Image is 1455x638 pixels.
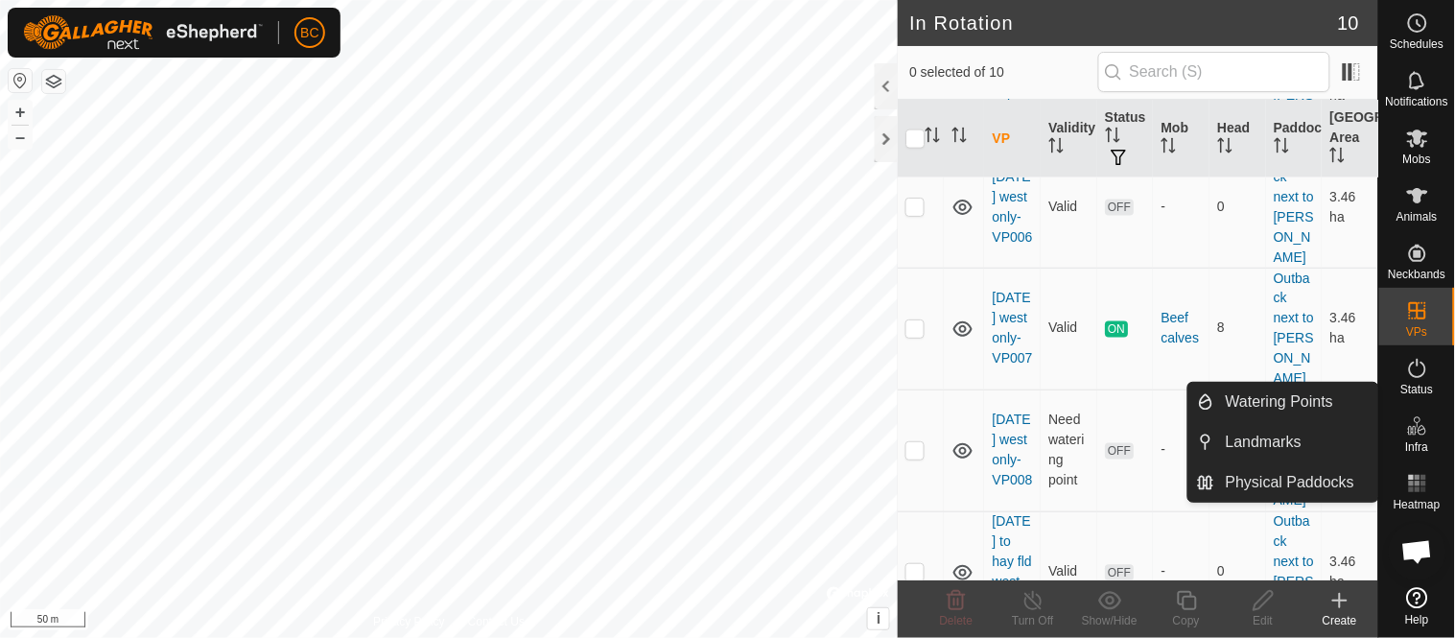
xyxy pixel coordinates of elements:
[1389,523,1446,580] div: Open chat
[1153,100,1209,178] th: Mob
[1148,612,1225,629] div: Copy
[1266,100,1323,178] th: Paddock
[1214,423,1378,461] a: Landmarks
[1388,269,1445,280] span: Neckbands
[1405,614,1429,626] span: Help
[1274,271,1314,387] a: Outback next to [PERSON_NAME]
[1097,100,1154,178] th: Status
[992,514,1032,630] a: [DATE] to hay fld west only-VP006
[1161,440,1202,461] div: -
[951,130,967,146] p-sorticon: Activate to sort
[1188,383,1378,421] li: Watering Points
[1161,141,1176,156] p-sorticon: Activate to sort
[984,100,1041,178] th: VP
[1405,441,1428,453] span: Infra
[1041,390,1097,511] td: Need watering point
[1226,390,1333,414] span: Watering Points
[23,15,263,50] img: Gallagher Logo
[1390,38,1443,50] span: Schedules
[1274,149,1314,265] a: Outback next to [PERSON_NAME]
[1322,268,1378,390] td: 3.46 ha
[1274,141,1289,156] p-sorticon: Activate to sort
[1379,579,1455,633] a: Help
[1214,463,1378,502] a: Physical Paddocks
[1041,146,1097,268] td: Valid
[1338,9,1359,37] span: 10
[1406,326,1427,338] span: VPs
[1161,309,1202,349] div: Beef calves
[992,169,1032,245] a: [DATE] west only-VP006
[1226,471,1354,494] span: Physical Paddocks
[940,614,974,627] span: Delete
[1105,565,1134,581] span: OFF
[9,69,32,92] button: Reset Map
[1302,612,1378,629] div: Create
[1274,392,1314,508] a: Outback next to [PERSON_NAME]
[1188,423,1378,461] li: Landmarks
[42,70,65,93] button: Map Layers
[1105,443,1134,460] span: OFF
[1403,154,1431,165] span: Mobs
[1041,268,1097,390] td: Valid
[1274,514,1314,630] a: Outback next to [PERSON_NAME]
[1105,200,1134,216] span: OFF
[1098,52,1330,92] input: Search (S)
[909,62,1097,83] span: 0 selected of 10
[1161,562,1202,582] div: -
[1394,499,1441,510] span: Heatmap
[877,610,880,626] span: i
[1214,383,1378,421] a: Watering Points
[992,291,1032,366] a: [DATE] west only-VP007
[1322,511,1378,633] td: 3.46 ha
[1188,463,1378,502] li: Physical Paddocks
[1217,141,1232,156] p-sorticon: Activate to sort
[1071,612,1148,629] div: Show/Hide
[1209,268,1266,390] td: 8
[1226,431,1302,454] span: Landmarks
[1105,130,1120,146] p-sorticon: Activate to sort
[1400,384,1433,395] span: Status
[995,612,1071,629] div: Turn Off
[992,413,1032,488] a: [DATE] west only-VP008
[909,12,1337,35] h2: In Rotation
[1209,100,1266,178] th: Head
[1041,100,1097,178] th: Validity
[1329,151,1345,166] p-sorticon: Activate to sort
[1386,96,1448,107] span: Notifications
[300,23,318,43] span: BC
[373,613,445,630] a: Privacy Policy
[9,101,32,124] button: +
[1209,146,1266,268] td: 0
[1209,511,1266,633] td: 0
[1396,211,1438,223] span: Animals
[1041,511,1097,633] td: Valid
[1322,100,1378,178] th: [GEOGRAPHIC_DATA] Area
[9,126,32,149] button: –
[1225,612,1302,629] div: Edit
[1105,321,1128,338] span: ON
[925,130,940,146] p-sorticon: Activate to sort
[468,613,525,630] a: Contact Us
[868,608,889,629] button: i
[1048,141,1064,156] p-sorticon: Activate to sort
[1322,146,1378,268] td: 3.46 ha
[1161,197,1202,217] div: -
